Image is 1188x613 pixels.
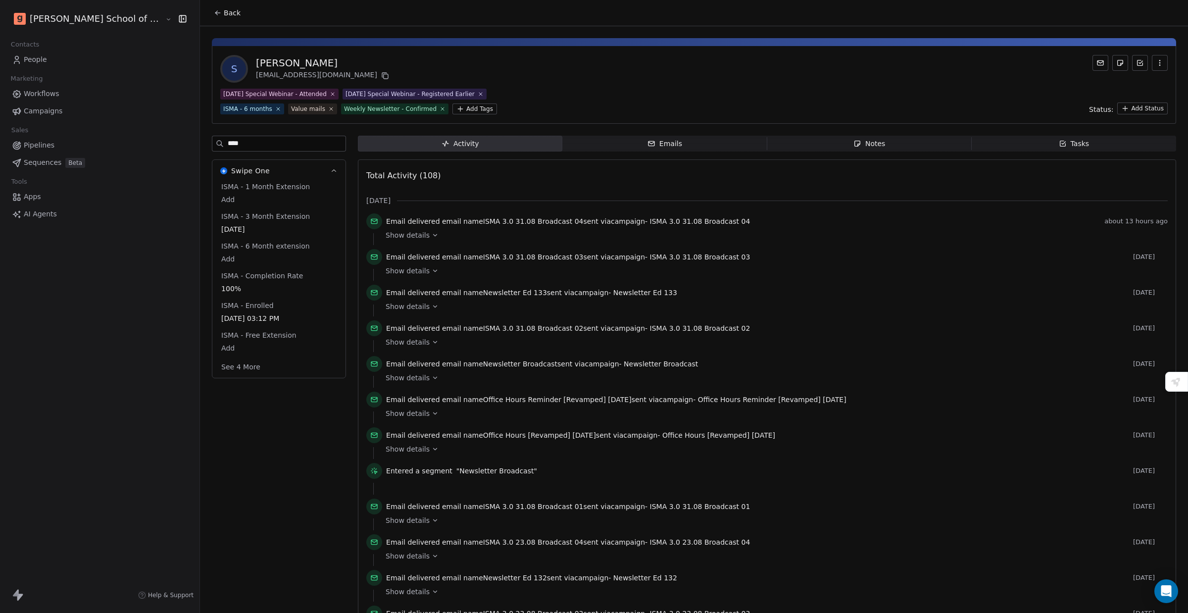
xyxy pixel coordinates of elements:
[346,90,475,99] div: [DATE] Special Webinar - Registered Earlier
[8,154,192,171] a: SequencesBeta
[386,515,1161,525] a: Show details
[386,409,430,418] span: Show details
[256,70,391,82] div: [EMAIL_ADDRESS][DOMAIN_NAME]
[386,396,440,404] span: Email delivered
[8,189,192,205] a: Apps
[8,86,192,102] a: Workflows
[386,466,452,476] span: Entered a segment
[613,289,677,297] span: Newsletter Ed 133
[386,538,440,546] span: Email delivered
[222,57,246,81] span: S
[219,301,276,310] span: ISMA - Enrolled
[386,373,430,383] span: Show details
[366,196,391,205] span: [DATE]
[215,358,266,376] button: See 4 More
[386,551,1161,561] a: Show details
[223,104,272,113] div: ISMA - 6 months
[1104,217,1168,225] span: about 13 hours ago
[221,254,337,264] span: Add
[1059,139,1089,149] div: Tasks
[212,182,346,378] div: Swipe OneSwipe One
[219,211,312,221] span: ISMA - 3 Month Extension
[386,431,440,439] span: Email delivered
[698,396,846,404] span: Office Hours Reminder [Revamped] [DATE]
[1133,467,1168,475] span: [DATE]
[1133,396,1168,404] span: [DATE]
[8,51,192,68] a: People
[1133,503,1168,511] span: [DATE]
[30,12,163,25] span: [PERSON_NAME] School of Finance LLP
[853,139,885,149] div: Notes
[386,573,677,583] span: email name sent via campaign -
[386,302,430,311] span: Show details
[219,182,312,192] span: ISMA - 1 Month Extension
[386,253,440,261] span: Email delivered
[8,103,192,119] a: Campaigns
[256,56,391,70] div: [PERSON_NAME]
[219,241,312,251] span: ISMA - 6 Month extension
[483,503,584,511] span: ISMA 3.0 31.08 Broadcast 01
[1154,579,1178,603] div: Open Intercom Messenger
[221,224,337,234] span: [DATE]
[148,591,194,599] span: Help & Support
[219,330,298,340] span: ISMA - Free Extension
[24,106,62,116] span: Campaigns
[221,343,337,353] span: Add
[1117,102,1168,114] button: Add Status
[483,431,596,439] span: Office Hours [Revamped] [DATE]
[24,157,61,168] span: Sequences
[452,103,497,114] button: Add Tags
[386,430,775,440] span: email name sent via campaign -
[1133,360,1168,368] span: [DATE]
[386,230,1161,240] a: Show details
[223,90,327,99] div: [DATE] Special Webinar - Attended
[647,139,682,149] div: Emails
[1133,574,1168,582] span: [DATE]
[12,10,158,27] button: [PERSON_NAME] School of Finance LLP
[483,253,584,261] span: ISMA 3.0 31.08 Broadcast 03
[386,266,430,276] span: Show details
[24,89,59,99] span: Workflows
[6,71,47,86] span: Marketing
[386,302,1161,311] a: Show details
[219,271,305,281] span: ISMA - Completion Rate
[386,515,430,525] span: Show details
[386,502,750,511] span: email name sent via campaign -
[386,216,750,226] span: email name sent via campaign -
[221,284,337,294] span: 100%
[386,503,440,511] span: Email delivered
[386,587,1161,597] a: Show details
[208,4,247,22] button: Back
[7,174,31,189] span: Tools
[24,54,47,65] span: People
[8,137,192,153] a: Pipelines
[386,323,750,333] span: email name sent via campaign -
[386,444,430,454] span: Show details
[1133,289,1168,297] span: [DATE]
[386,373,1161,383] a: Show details
[650,503,750,511] span: ISMA 3.0 31.08 Broadcast 01
[1089,104,1113,114] span: Status:
[65,158,85,168] span: Beta
[386,574,440,582] span: Email delivered
[386,337,1161,347] a: Show details
[386,266,1161,276] a: Show details
[386,444,1161,454] a: Show details
[138,591,194,599] a: Help & Support
[6,37,44,52] span: Contacts
[483,360,557,368] span: Newsletter Broadcast
[386,551,430,561] span: Show details
[483,574,547,582] span: Newsletter Ed 132
[8,206,192,222] a: AI Agents
[650,217,750,225] span: ISMA 3.0 31.08 Broadcast 04
[386,337,430,347] span: Show details
[7,123,33,138] span: Sales
[291,104,325,113] div: Value mails
[1133,253,1168,261] span: [DATE]
[662,431,775,439] span: Office Hours [Revamped] [DATE]
[231,166,270,176] span: Swipe One
[650,253,750,261] span: ISMA 3.0 31.08 Broadcast 03
[1133,538,1168,546] span: [DATE]
[344,104,437,113] div: Weekly Newsletter - Confirmed
[221,195,337,204] span: Add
